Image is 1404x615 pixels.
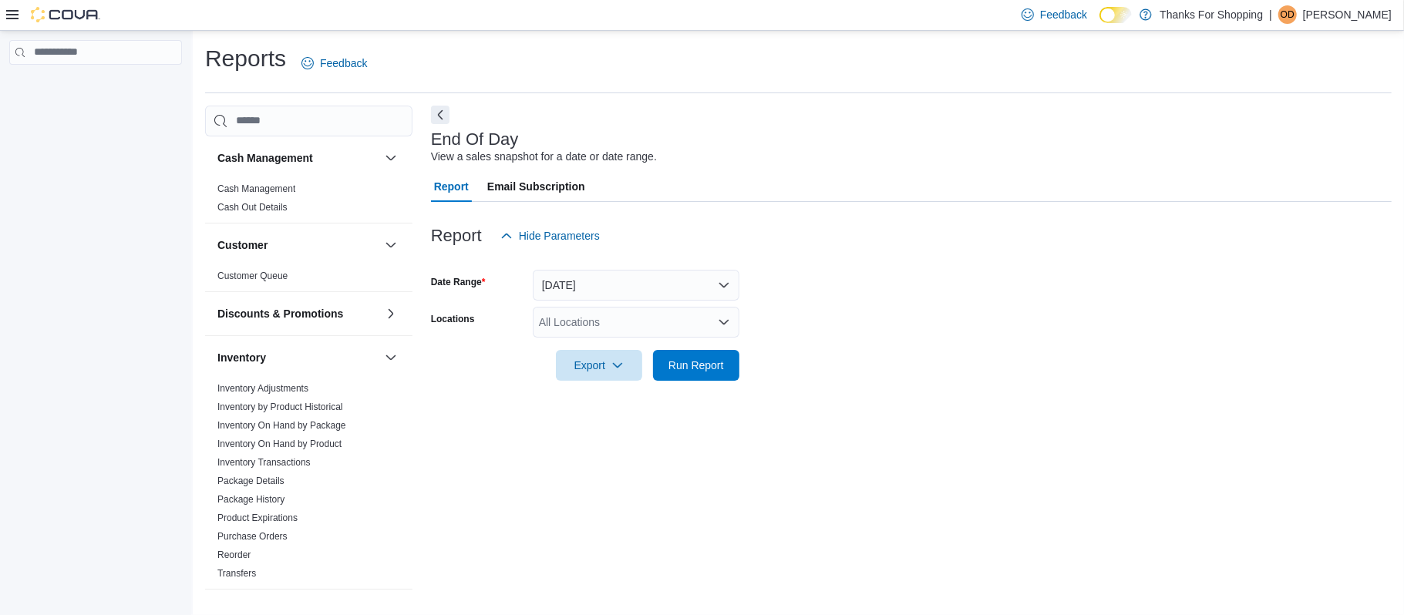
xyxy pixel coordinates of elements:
[217,439,342,449] a: Inventory On Hand by Product
[217,549,251,561] span: Reorder
[217,494,285,505] a: Package History
[382,149,400,167] button: Cash Management
[519,228,600,244] span: Hide Parameters
[382,304,400,323] button: Discounts & Promotions
[205,180,412,223] div: Cash Management
[565,350,633,381] span: Export
[668,358,724,373] span: Run Report
[431,313,475,325] label: Locations
[205,379,412,589] div: Inventory
[217,150,313,166] h3: Cash Management
[217,419,346,432] span: Inventory On Hand by Package
[1040,7,1087,22] span: Feedback
[382,236,400,254] button: Customer
[217,382,308,395] span: Inventory Adjustments
[217,457,311,468] a: Inventory Transactions
[217,306,379,321] button: Discounts & Promotions
[217,567,256,580] span: Transfers
[431,130,519,149] h3: End Of Day
[217,350,266,365] h3: Inventory
[718,316,730,328] button: Open list of options
[217,150,379,166] button: Cash Management
[1303,5,1392,24] p: [PERSON_NAME]
[533,270,739,301] button: [DATE]
[217,530,288,543] span: Purchase Orders
[494,220,606,251] button: Hide Parameters
[1099,7,1132,23] input: Dark Mode
[217,549,251,560] a: Reorder
[217,306,343,321] h3: Discounts & Promotions
[217,202,288,213] a: Cash Out Details
[431,106,449,124] button: Next
[205,267,412,291] div: Customer
[31,7,100,22] img: Cova
[431,227,482,245] h3: Report
[217,271,288,281] a: Customer Queue
[382,348,400,367] button: Inventory
[217,350,379,365] button: Inventory
[217,456,311,469] span: Inventory Transactions
[653,350,739,381] button: Run Report
[217,183,295,194] a: Cash Management
[1278,5,1297,24] div: O Dixon
[556,350,642,381] button: Export
[320,55,367,71] span: Feedback
[205,43,286,74] h1: Reports
[431,276,486,288] label: Date Range
[1269,5,1272,24] p: |
[217,383,308,394] a: Inventory Adjustments
[217,402,343,412] a: Inventory by Product Historical
[431,149,657,165] div: View a sales snapshot for a date or date range.
[1099,23,1100,24] span: Dark Mode
[217,512,298,524] span: Product Expirations
[217,237,268,253] h3: Customer
[217,475,285,487] span: Package Details
[217,493,285,506] span: Package History
[1160,5,1263,24] p: Thanks For Shopping
[434,171,469,202] span: Report
[217,420,346,431] a: Inventory On Hand by Package
[1281,5,1295,24] span: OD
[217,183,295,195] span: Cash Management
[9,68,182,105] nav: Complex example
[217,531,288,542] a: Purchase Orders
[217,568,256,579] a: Transfers
[487,171,585,202] span: Email Subscription
[217,512,298,523] a: Product Expirations
[217,237,379,253] button: Customer
[217,438,342,450] span: Inventory On Hand by Product
[217,270,288,282] span: Customer Queue
[217,476,285,486] a: Package Details
[217,401,343,413] span: Inventory by Product Historical
[217,201,288,213] span: Cash Out Details
[295,48,373,79] a: Feedback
